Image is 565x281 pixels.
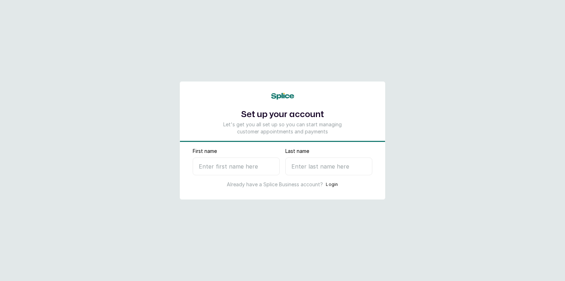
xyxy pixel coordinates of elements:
[193,158,280,175] input: Enter first name here
[193,148,217,155] label: First name
[285,158,372,175] input: Enter last name here
[227,181,323,188] p: Already have a Splice Business account?
[220,121,345,135] p: Let's get you all set up so you can start managing customer appointments and payments
[220,108,345,121] h1: Set up your account
[326,181,338,188] button: Login
[285,148,309,155] label: Last name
